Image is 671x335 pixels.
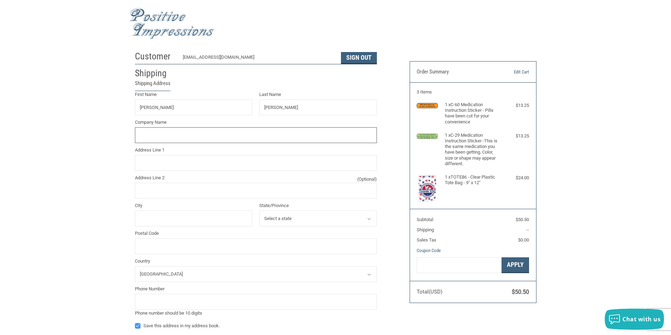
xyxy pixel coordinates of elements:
input: Gift Certificate or Coupon Code [417,257,502,273]
span: Total (USD) [417,289,442,295]
span: -- [526,227,529,232]
h2: Customer [135,51,176,62]
span: $50.50 [512,289,529,295]
div: [EMAIL_ADDRESS][DOMAIN_NAME] [183,54,334,64]
span: Chat with us [622,315,660,323]
button: Chat with us [605,309,664,330]
label: Company Name [135,119,377,126]
span: $0.00 [518,237,529,243]
h4: 1 x TOTE86 - Clear Plastic Tote Bag - 9" x 12" [445,174,499,186]
h3: Order Summary [417,69,493,76]
button: Apply [502,257,529,273]
div: $13.25 [501,102,529,109]
label: Address Line 2 [135,174,377,181]
label: City [135,202,253,209]
span: Shipping [417,227,434,232]
legend: Shipping Address [135,79,170,91]
div: $13.25 [501,133,529,140]
label: State/Province [259,202,377,209]
span: Sales Tax [417,237,436,243]
h4: 1 x C-60 Medication Instruction Sticker - Pills have been cut for your convenience [445,102,499,125]
h2: Shipping [135,67,176,79]
a: Edit Cart [493,69,529,76]
label: Country [135,258,377,265]
label: Phone Number [135,285,377,292]
h4: 1 x C-29 Medication Instruction Sticker -This is the same medication you have been getting. Color... [445,133,499,167]
label: Save this address in my address book. [135,323,377,329]
span: $50.50 [516,217,529,222]
label: First Name [135,91,253,98]
div: Phone number should be 10 digits [135,310,377,317]
div: $24.00 [501,174,529,181]
button: Sign Out [341,52,377,64]
label: Address Line 1 [135,147,377,154]
h3: 3 Items [417,89,529,95]
label: Postal Code [135,230,377,237]
small: (Optional) [357,176,377,183]
a: Coupon Code [417,248,441,253]
label: Last Name [259,91,377,98]
img: Positive Impressions [130,8,214,39]
span: Subtotal [417,217,433,222]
